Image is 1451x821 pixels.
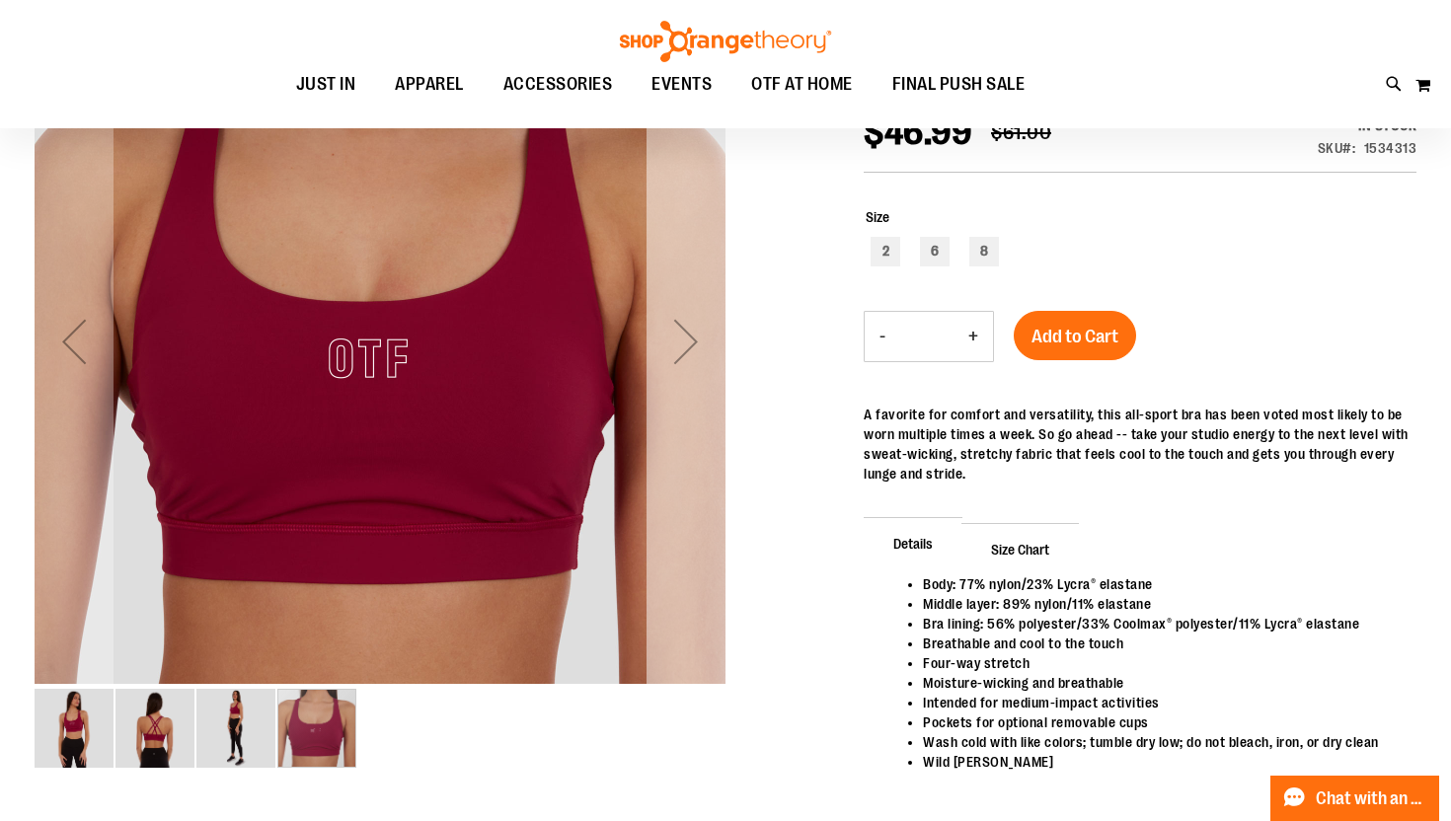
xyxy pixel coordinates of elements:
span: Size Chart [961,523,1079,574]
button: Decrease product quantity [865,312,900,361]
span: FINAL PUSH SALE [892,62,1026,107]
li: Wild [PERSON_NAME] [923,752,1397,772]
span: JUST IN [296,62,356,107]
li: Breathable and cool to the touch [923,634,1397,653]
li: Moisture-wicking and breathable [923,673,1397,693]
div: image 1 of 4 [35,687,115,770]
img: Shop Orangetheory [617,21,834,62]
li: Pockets for optional removable cups [923,712,1397,732]
div: 2 [871,237,900,266]
span: Size [866,209,889,225]
li: Body: 77% nylon/23% Lycra® elastane [923,574,1397,594]
div: image 2 of 4 [115,687,196,770]
button: Increase product quantity [954,312,993,361]
span: EVENTS [651,62,712,107]
span: $61.00 [991,121,1051,144]
div: image 4 of 4 [277,687,356,770]
div: image 3 of 4 [196,687,277,770]
img: Alternate image #2 for 1534313 [196,689,275,768]
button: Chat with an Expert [1270,776,1440,821]
span: OTF AT HOME [751,62,853,107]
div: 1534313 [1364,138,1417,158]
span: $46.99 [864,112,971,153]
div: 8 [969,237,999,266]
img: Alternate image #1 for 1534313 [115,689,194,768]
li: Bra lining: 56% polyester/33% Coolmax® polyester/11% Lycra® elastane [923,614,1397,634]
li: Middle layer: 89% nylon/11% elastane [923,594,1397,614]
div: 6 [920,237,950,266]
span: ACCESSORIES [503,62,613,107]
li: Wash cold with like colors; tumble dry low; do not bleach, iron, or dry clean [923,732,1397,752]
span: Chat with an Expert [1316,789,1427,808]
strong: SKU [1318,140,1356,156]
li: Intended for medium-impact activities [923,693,1397,712]
div: A favorite for comfort and versatility, this all-sport bra has been voted most likely to be worn ... [864,405,1416,484]
img: Product image for lululemon Womens Energy Bra [35,689,114,768]
span: Add to Cart [1031,326,1118,347]
input: Product quantity [900,313,954,360]
button: Add to Cart [1014,311,1136,360]
span: Details [864,517,962,568]
li: Four-way stretch [923,653,1397,673]
span: APPAREL [395,62,464,107]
